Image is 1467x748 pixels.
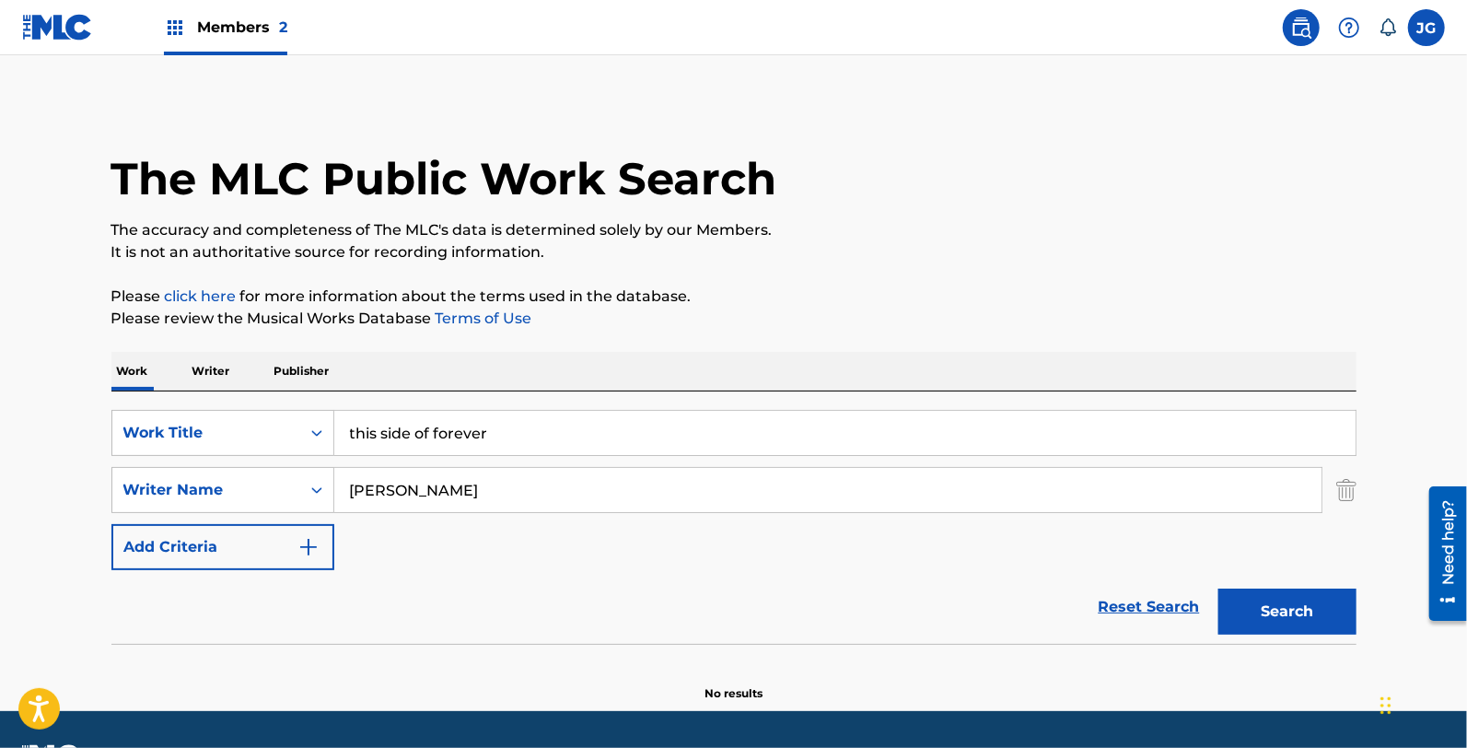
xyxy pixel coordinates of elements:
img: MLC Logo [22,14,93,41]
div: Work Title [123,422,289,444]
div: User Menu [1408,9,1445,46]
a: Public Search [1283,9,1320,46]
span: Members [197,17,287,38]
p: No results [704,663,763,702]
a: click here [165,287,237,305]
iframe: Chat Widget [1375,660,1467,748]
form: Search Form [111,410,1356,644]
p: Work [111,352,154,391]
img: help [1338,17,1360,39]
img: 9d2ae6d4665cec9f34b9.svg [297,536,320,558]
span: 2 [279,18,287,36]
img: search [1290,17,1312,39]
div: Writer Name [123,479,289,501]
div: Drag [1380,678,1391,733]
p: The accuracy and completeness of The MLC's data is determined solely by our Members. [111,219,1356,241]
iframe: Resource Center [1415,479,1467,627]
a: Terms of Use [432,310,532,327]
p: Publisher [269,352,335,391]
p: Please review the Musical Works Database [111,308,1356,330]
img: Delete Criterion [1336,467,1356,513]
a: Reset Search [1089,587,1209,627]
p: Writer [187,352,236,391]
div: Help [1331,9,1368,46]
button: Search [1218,589,1356,635]
p: It is not an authoritative source for recording information. [111,241,1356,263]
h1: The MLC Public Work Search [111,151,777,206]
div: Notifications [1379,18,1397,37]
img: Top Rightsholders [164,17,186,39]
button: Add Criteria [111,524,334,570]
p: Please for more information about the terms used in the database. [111,286,1356,308]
